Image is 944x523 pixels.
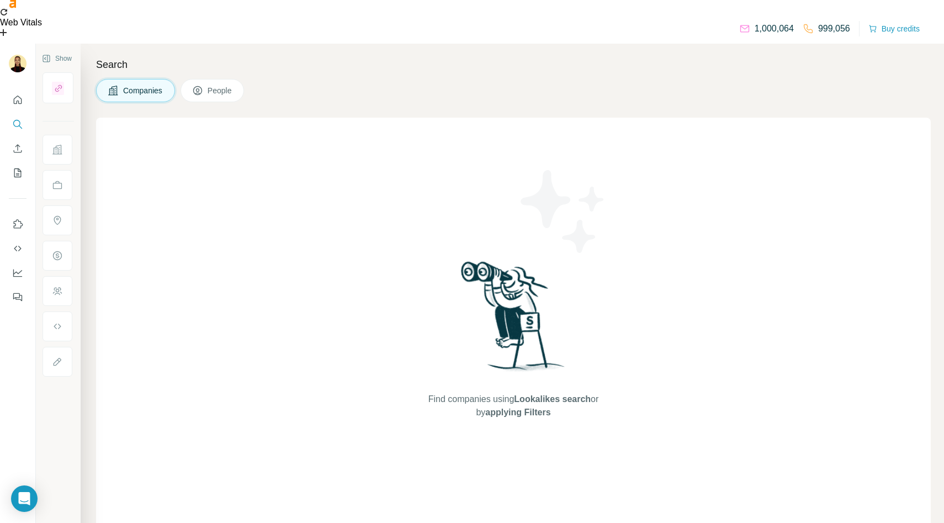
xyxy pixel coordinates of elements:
[9,90,26,110] button: Quick start
[514,394,591,404] span: Lookalikes search
[9,114,26,134] button: Search
[485,408,550,417] span: applying Filters
[9,163,26,183] button: My lists
[755,22,794,35] p: 1,000,064
[425,393,602,419] span: Find companies using or by
[818,22,850,35] p: 999,056
[9,214,26,234] button: Use Surfe on LinkedIn
[868,21,920,36] button: Buy credits
[9,287,26,307] button: Feedback
[208,85,233,96] span: People
[513,162,613,261] img: Surfe Illustration - Stars
[34,50,79,67] button: Show
[9,139,26,159] button: Enrich CSV
[11,485,38,512] div: Open Intercom Messenger
[123,85,163,96] span: Companies
[9,239,26,258] button: Use Surfe API
[456,258,571,382] img: Surfe Illustration - Woman searching with binoculars
[9,263,26,283] button: Dashboard
[9,55,26,72] img: Avatar
[96,57,931,72] h4: Search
